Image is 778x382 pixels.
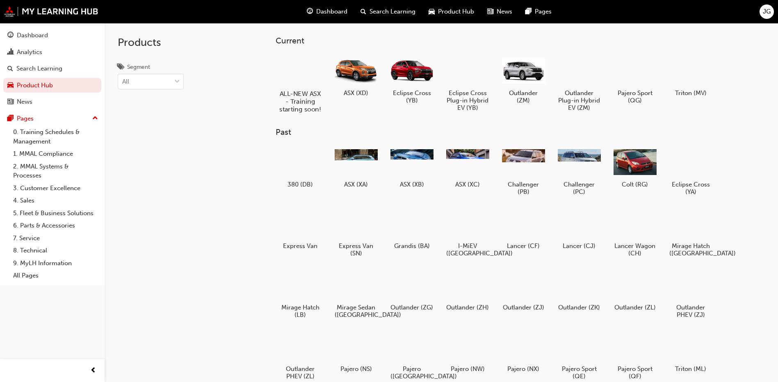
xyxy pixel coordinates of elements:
[499,144,548,199] a: Challenger (PB)
[499,328,548,376] a: Pajero (NX)
[3,94,101,109] a: News
[558,365,601,380] h5: Pajero Sport (QE)
[558,89,601,111] h5: Outlander Plug-in Hybrid EV (ZM)
[17,31,48,40] div: Dashboard
[610,205,659,260] a: Lancer Wagon (CH)
[481,3,519,20] a: news-iconNews
[535,7,552,16] span: Pages
[502,365,545,373] h5: Pajero (NX)
[554,267,604,314] a: Outlander (ZK)
[446,365,489,373] h5: Pajero (NW)
[17,97,32,107] div: News
[390,181,433,188] h5: ASX (XB)
[666,52,715,100] a: Triton (MV)
[446,181,489,188] h5: ASX (XC)
[554,144,604,199] a: Challenger (PC)
[316,7,347,16] span: Dashboard
[10,232,101,245] a: 7. Service
[7,115,14,123] span: pages-icon
[4,6,98,17] img: mmal
[558,304,601,311] h5: Outlander (ZK)
[519,3,558,20] a: pages-iconPages
[7,49,14,56] span: chart-icon
[16,64,62,73] div: Search Learning
[335,304,378,318] h5: Mirage Sedan ([GEOGRAPHIC_DATA])
[438,7,474,16] span: Product Hub
[331,52,381,100] a: ASX (XD)
[390,89,433,104] h5: Eclipse Cross (YB)
[666,144,715,199] a: Eclipse Cross (YA)
[276,205,325,253] a: Express Van
[443,144,492,191] a: ASX (XC)
[279,181,322,188] h5: 380 (DB)
[502,89,545,104] h5: Outlander (ZM)
[443,328,492,376] a: Pajero (NW)
[387,267,436,314] a: Outlander (ZG)
[118,64,124,71] span: tags-icon
[497,7,512,16] span: News
[7,65,13,73] span: search-icon
[422,3,481,20] a: car-iconProduct Hub
[558,242,601,250] h5: Lancer (CJ)
[354,3,422,20] a: search-iconSearch Learning
[669,242,712,257] h5: Mirage Hatch ([GEOGRAPHIC_DATA])
[276,127,741,137] h3: Past
[276,52,325,114] a: ALL-NEW ASX - Training starting soon!
[614,365,657,380] h5: Pajero Sport (QF)
[335,242,378,257] h5: Express Van (SN)
[558,181,601,196] h5: Challenger (PC)
[17,48,42,57] div: Analytics
[525,7,532,17] span: pages-icon
[502,304,545,311] h5: Outlander (ZJ)
[499,52,548,107] a: Outlander (ZM)
[3,28,101,43] a: Dashboard
[7,82,14,89] span: car-icon
[446,242,489,257] h5: I-MiEV ([GEOGRAPHIC_DATA])
[7,98,14,106] span: news-icon
[92,113,98,124] span: up-icon
[390,304,433,311] h5: Outlander (ZG)
[610,52,659,107] a: Pajero Sport (QG)
[3,111,101,126] button: Pages
[335,89,378,97] h5: ASX (XD)
[499,205,548,253] a: Lancer (CF)
[669,181,712,196] h5: Eclipse Cross (YA)
[279,242,322,250] h5: Express Van
[390,365,433,380] h5: Pajero ([GEOGRAPHIC_DATA])
[614,181,657,188] h5: Colt (RG)
[7,32,14,39] span: guage-icon
[10,194,101,207] a: 4. Sales
[443,267,492,314] a: Outlander (ZH)
[387,144,436,191] a: ASX (XB)
[331,267,381,322] a: Mirage Sedan ([GEOGRAPHIC_DATA])
[760,5,774,19] button: JG
[446,304,489,311] h5: Outlander (ZH)
[331,144,381,191] a: ASX (XA)
[360,7,366,17] span: search-icon
[335,365,378,373] h5: Pajero (NS)
[443,52,492,114] a: Eclipse Cross Plug-in Hybrid EV (YB)
[10,148,101,160] a: 1. MMAL Compliance
[502,242,545,250] h5: Lancer (CF)
[554,205,604,253] a: Lancer (CJ)
[17,114,34,123] div: Pages
[279,304,322,318] h5: Mirage Hatch (LB)
[610,144,659,191] a: Colt (RG)
[10,126,101,148] a: 0. Training Schedules & Management
[763,7,771,16] span: JG
[10,207,101,220] a: 5. Fleet & Business Solutions
[443,205,492,260] a: I-MiEV ([GEOGRAPHIC_DATA])
[3,45,101,60] a: Analytics
[610,267,659,314] a: Outlander (ZL)
[614,304,657,311] h5: Outlander (ZL)
[279,365,322,380] h5: Outlander PHEV (ZL)
[666,267,715,322] a: Outlander PHEV (ZJ)
[276,267,325,322] a: Mirage Hatch (LB)
[666,328,715,376] a: Triton (ML)
[3,78,101,93] a: Product Hub
[278,90,323,113] h5: ALL-NEW ASX - Training starting soon!
[300,3,354,20] a: guage-iconDashboard
[499,267,548,314] a: Outlander (ZJ)
[669,89,712,97] h5: Triton (MV)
